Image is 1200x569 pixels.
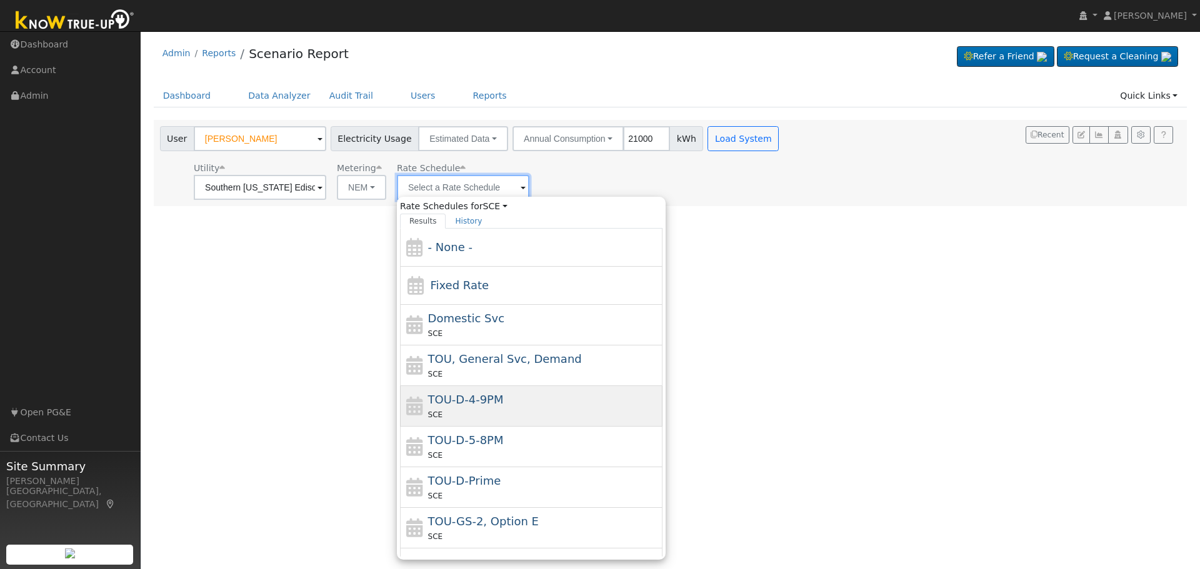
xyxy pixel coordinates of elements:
span: Rate Schedules for [400,200,507,213]
span: TOU-D-5-8PM [428,433,504,447]
span: TOU-GS-2, Option E [428,515,539,528]
span: User [160,126,194,151]
img: retrieve [1161,52,1171,62]
a: Dashboard [154,84,221,107]
input: Select a Rate Schedule [397,175,529,200]
div: Metering [337,162,386,175]
span: TOU-GS-3, Option D [428,555,541,568]
span: SCE [428,451,443,460]
button: Login As [1108,126,1127,144]
span: Electricity Usage [331,126,419,151]
a: History [446,214,491,229]
a: Quick Links [1111,84,1187,107]
span: Domestic Service [428,312,505,325]
div: [PERSON_NAME] [6,475,134,488]
button: NEM [337,175,386,200]
a: Map [105,499,116,509]
span: Time of Use, General Service, Demand Metered, Critical Peak Option: TOU-GS-2 CPP, Three Phase (2k... [428,352,582,365]
span: TOU-D-Prime [428,474,501,487]
a: Data Analyzer [239,84,320,107]
button: Recent [1026,126,1069,144]
span: Alias: None [397,163,466,173]
a: Users [401,84,445,107]
span: SCE [428,329,443,338]
div: Utility [194,162,326,175]
img: Know True-Up [9,7,141,35]
a: Admin [162,48,191,58]
a: Request a Cleaning [1057,46,1178,67]
span: SCE [428,532,443,541]
button: Annual Consumption [512,126,624,151]
button: Edit User [1072,126,1090,144]
span: Site Summary [6,458,134,475]
img: retrieve [65,548,75,558]
div: [GEOGRAPHIC_DATA], [GEOGRAPHIC_DATA] [6,485,134,511]
button: Multi-Series Graph [1089,126,1109,144]
input: Select a Utility [194,175,326,200]
a: Refer a Friend [957,46,1054,67]
a: Audit Trail [320,84,382,107]
span: SCE [428,370,443,379]
a: SCE [483,201,507,211]
span: kWh [669,126,703,151]
span: - None - [428,240,472,254]
span: SCE [428,492,443,500]
button: Settings [1131,126,1151,144]
span: Fixed Rate [430,279,489,292]
span: SCE [428,410,443,419]
a: Reports [202,48,236,58]
button: Load System [707,126,779,151]
a: Scenario Report [249,46,349,61]
a: Results [400,214,446,229]
img: retrieve [1037,52,1047,62]
a: Reports [464,84,516,107]
a: Help Link [1154,126,1173,144]
button: Estimated Data [418,126,508,151]
span: TOU-D-4-9PM [428,393,504,406]
input: Select a User [194,126,326,151]
span: [PERSON_NAME] [1114,11,1187,21]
